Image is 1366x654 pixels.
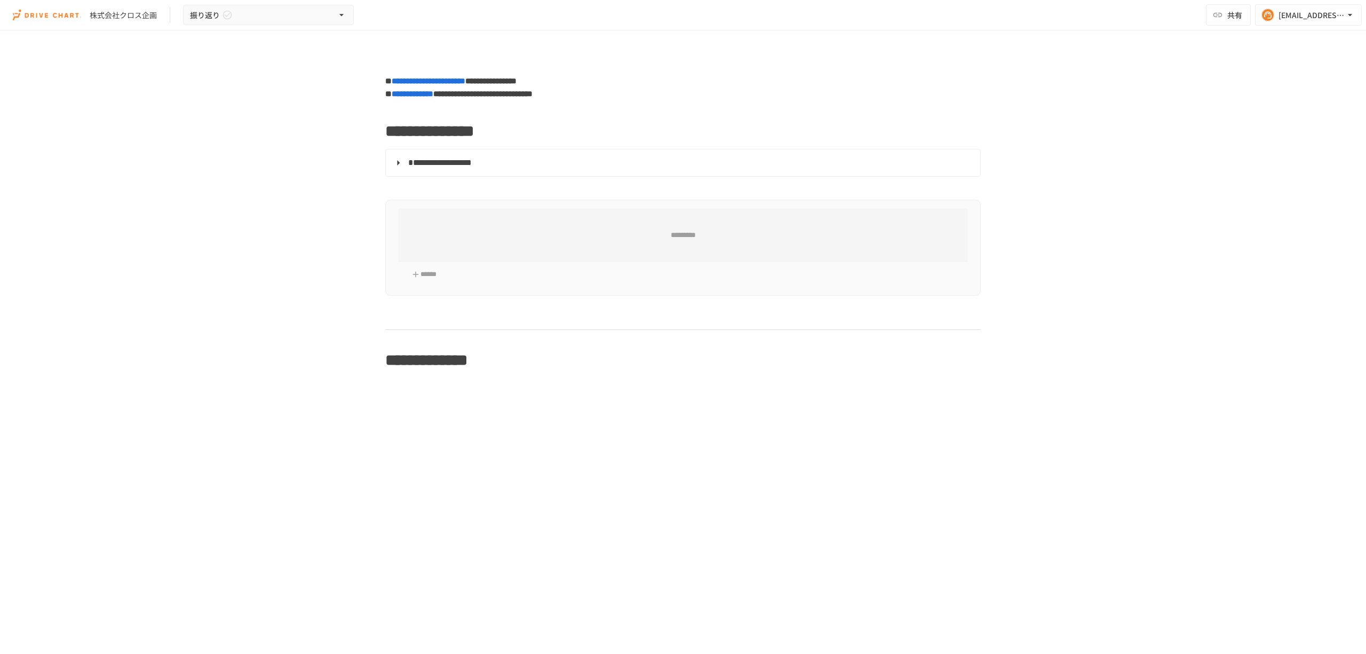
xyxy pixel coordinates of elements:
[183,5,354,26] button: 振り返り
[13,6,81,23] img: i9VDDS9JuLRLX3JIUyK59LcYp6Y9cayLPHs4hOxMB9W
[1278,9,1345,22] div: [EMAIL_ADDRESS][DOMAIN_NAME]
[1227,9,1242,21] span: 共有
[90,10,157,21] div: 株式会社クロス企画
[190,9,220,22] span: 振り返り
[1255,4,1362,26] button: [EMAIL_ADDRESS][DOMAIN_NAME]
[1206,4,1251,26] button: 共有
